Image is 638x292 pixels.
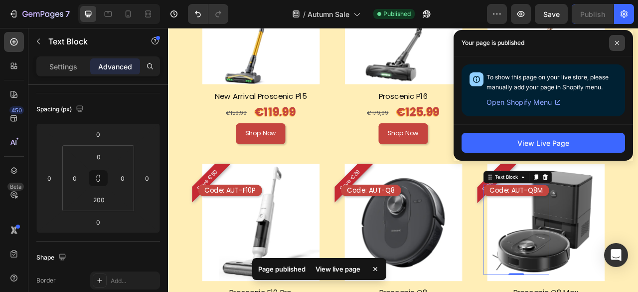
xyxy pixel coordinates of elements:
div: 450 [9,106,24,114]
div: Shape [36,251,68,265]
pre: Save €39 [209,172,253,216]
div: €129,00 [436,102,465,113]
input: 0 [88,215,108,230]
button: View Live Page [462,133,625,153]
p: €125.99 [291,95,345,120]
div: Publish [580,9,605,19]
pre: Save €50 [28,172,72,216]
div: Undo/Redo [188,4,228,24]
button: 7 [4,4,74,24]
span: Autumn Sale [308,9,349,19]
p: Code: AUT-Q8 [227,201,288,212]
div: Add... [111,277,158,286]
p: Page published [258,264,306,274]
iframe: Design area [168,28,638,292]
span: Published [383,9,411,18]
div: Border [36,276,56,285]
input: 0px [67,171,82,186]
input: 0px [115,171,130,186]
p: Advanced [98,61,132,72]
input: 0 [42,171,57,186]
span: To show this page on your live store, please manually add your page in Shopify menu. [486,73,609,91]
h1: Proscenic P16 [211,80,387,94]
p: Settings [49,61,77,72]
span: / [303,9,306,19]
p: Your page is published [462,38,524,48]
input: 0px [89,149,109,164]
p: €85.99 [474,95,524,120]
span: Save [543,10,560,18]
div: Open Intercom Messenger [604,243,628,267]
a: Shop Now [268,121,330,148]
div: Spacing (px) [36,103,86,116]
div: View live page [310,262,366,276]
h1: Proscenic P11 Ultra [393,80,568,94]
button: Save [535,4,568,24]
div: Text Block [413,185,447,194]
input: 0 [140,171,155,186]
span: Open Shopify Menu [486,96,552,108]
input: 0 [88,127,108,142]
p: Shop Now [461,127,500,142]
div: Beta [7,183,24,191]
p: Shop Now [280,127,319,142]
a: Shop Now [449,121,512,148]
p: Code: AUT-Q8M [409,201,477,212]
div: €179,99 [252,102,282,113]
p: Code: AUT-F10P [46,201,111,212]
button: Publish [572,4,614,24]
p: Text Block [48,35,133,47]
div: View Live Page [517,138,569,148]
input: 200px [89,192,109,207]
p: 7 [65,8,70,20]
